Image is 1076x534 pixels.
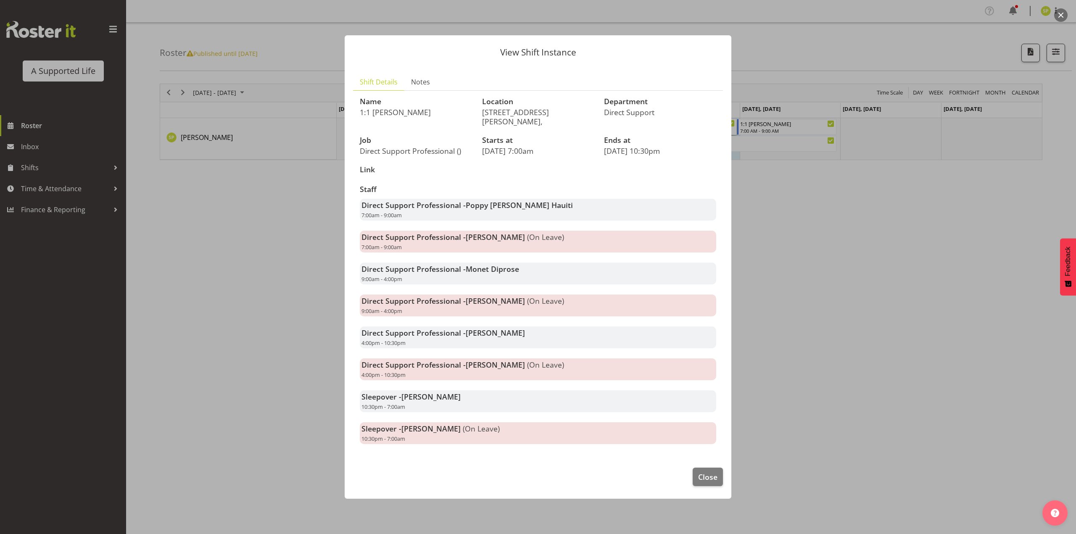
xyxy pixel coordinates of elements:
h3: Link [360,166,472,174]
span: [PERSON_NAME] [466,328,525,338]
strong: Sleepover - [361,392,461,402]
span: Poppy [PERSON_NAME] Hauiti [466,200,573,210]
h3: Staff [360,185,716,194]
strong: Direct Support Professional - [361,200,573,210]
strong: Direct Support Professional - [361,328,525,338]
span: Feedback [1064,247,1072,276]
span: Close [698,471,717,482]
h3: Ends at [604,136,716,145]
span: [PERSON_NAME] [466,360,525,370]
span: [PERSON_NAME] [466,232,525,242]
span: (On Leave) [463,424,500,434]
span: 9:00am - 4:00pm [361,307,402,315]
span: (On Leave) [527,232,564,242]
strong: Direct Support Professional - [361,264,519,274]
span: [PERSON_NAME] [401,424,461,434]
strong: Direct Support Professional - [361,360,525,370]
span: 4:00pm - 10:30pm [361,339,406,347]
h3: Name [360,97,472,106]
span: 4:00pm - 10:30pm [361,371,406,379]
span: 7:00am - 9:00am [361,243,402,251]
span: 7:00am - 9:00am [361,211,402,219]
h3: Job [360,136,472,145]
p: [DATE] 10:30pm [604,146,716,155]
p: Direct Support [604,108,716,117]
strong: Sleepover - [361,424,461,434]
h3: Location [482,97,594,106]
span: Shift Details [360,77,398,87]
span: (On Leave) [527,360,564,370]
p: View Shift Instance [353,48,723,57]
h3: Department [604,97,716,106]
img: help-xxl-2.png [1051,509,1059,517]
span: Monet Diprose [466,264,519,274]
span: 9:00am - 4:00pm [361,275,402,283]
p: [DATE] 7:00am [482,146,594,155]
p: [STREET_ADDRESS][PERSON_NAME], [482,108,594,126]
button: Feedback - Show survey [1060,238,1076,295]
span: [PERSON_NAME] [466,296,525,306]
p: 1:1 [PERSON_NAME] [360,108,472,117]
span: 10:30pm - 7:00am [361,403,405,410]
span: [PERSON_NAME] [401,392,461,402]
h3: Starts at [482,136,594,145]
span: Notes [411,77,430,87]
p: Direct Support Professional () [360,146,472,155]
span: (On Leave) [527,296,564,306]
strong: Direct Support Professional - [361,232,525,242]
button: Close [693,468,723,486]
strong: Direct Support Professional - [361,296,525,306]
span: 10:30pm - 7:00am [361,435,405,442]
